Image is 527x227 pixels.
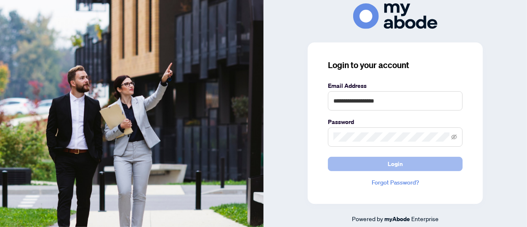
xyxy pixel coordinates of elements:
img: ma-logo [353,3,437,29]
label: Email Address [328,81,463,90]
span: Powered by [352,215,383,222]
a: myAbode [384,214,410,224]
span: Login [388,157,403,171]
a: Forgot Password? [328,178,463,187]
h3: Login to your account [328,59,463,71]
button: Login [328,157,463,171]
span: Enterprise [411,215,439,222]
label: Password [328,117,463,127]
span: eye-invisible [451,134,457,140]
